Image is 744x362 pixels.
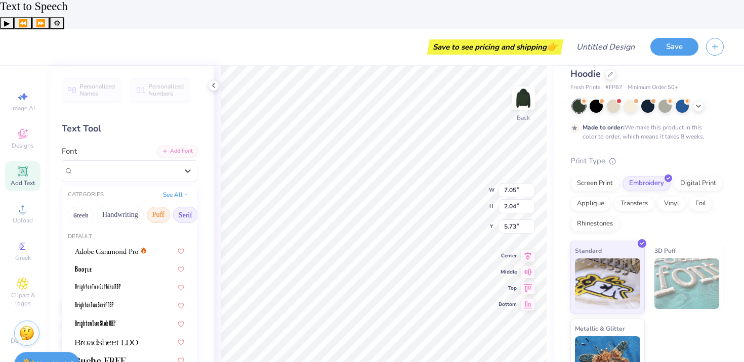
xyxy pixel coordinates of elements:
div: Save to see pricing and shipping [430,39,561,55]
span: # FP87 [605,83,623,92]
img: Broadsheet LDO [75,339,138,346]
img: Back [513,88,533,108]
span: Fresh Prints [570,83,600,92]
span: Image AI [11,104,35,112]
span: 👉 [547,40,558,53]
div: Default [62,233,197,241]
div: Foil [689,196,713,211]
span: Fresh Prints Boston Heavyweight Hoodie [570,54,715,80]
div: Screen Print [570,176,619,191]
span: 3D Puff [654,245,676,256]
div: Vinyl [657,196,686,211]
span: Middle [499,268,517,276]
button: Puff [147,207,170,223]
div: CATEGORIES [68,191,104,199]
img: Standard [575,258,640,309]
input: Untitled Design [568,37,643,57]
button: Previous [14,17,32,29]
span: Designs [12,142,34,150]
img: BrightonTwo Serif NBP [75,302,113,309]
img: 3D Puff [654,258,720,309]
span: Center [499,252,517,259]
button: Settings [50,17,64,29]
label: Font [62,146,77,157]
div: Embroidery [623,176,671,191]
div: Add Font [157,146,197,157]
button: Forward [32,17,50,29]
button: Handwriting [97,207,144,223]
span: Bottom [499,301,517,308]
span: Metallic & Glitter [575,323,625,334]
button: Serif [173,207,198,223]
button: See All [160,190,191,200]
strong: Made to order: [583,123,625,131]
div: We make this product in this color to order, which means it takes 8 weeks. [583,123,707,141]
span: Clipart & logos [5,291,40,307]
span: Top [499,285,517,292]
span: Upload [13,216,33,224]
img: Adobe Garamond Pro [75,248,138,255]
div: Print Type [570,155,724,167]
span: Personalized Numbers [148,83,184,97]
span: Personalized Names [79,83,115,97]
span: Add Text [11,179,35,187]
img: BOOTLE [75,266,92,273]
button: Greek [68,207,94,223]
button: Save [650,38,698,56]
div: Rhinestones [570,216,619,232]
span: Greek [15,254,31,262]
div: Back [517,113,530,122]
div: Applique [570,196,611,211]
img: BrightonTwo Slab NBP [75,321,115,328]
span: Decorate [11,337,35,345]
img: BrightonTwo Gothika NBP [75,284,120,291]
span: Minimum Order: 50 + [628,83,678,92]
div: Transfers [614,196,654,211]
div: Text Tool [62,122,197,135]
span: Standard [575,245,602,256]
div: Digital Print [674,176,723,191]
